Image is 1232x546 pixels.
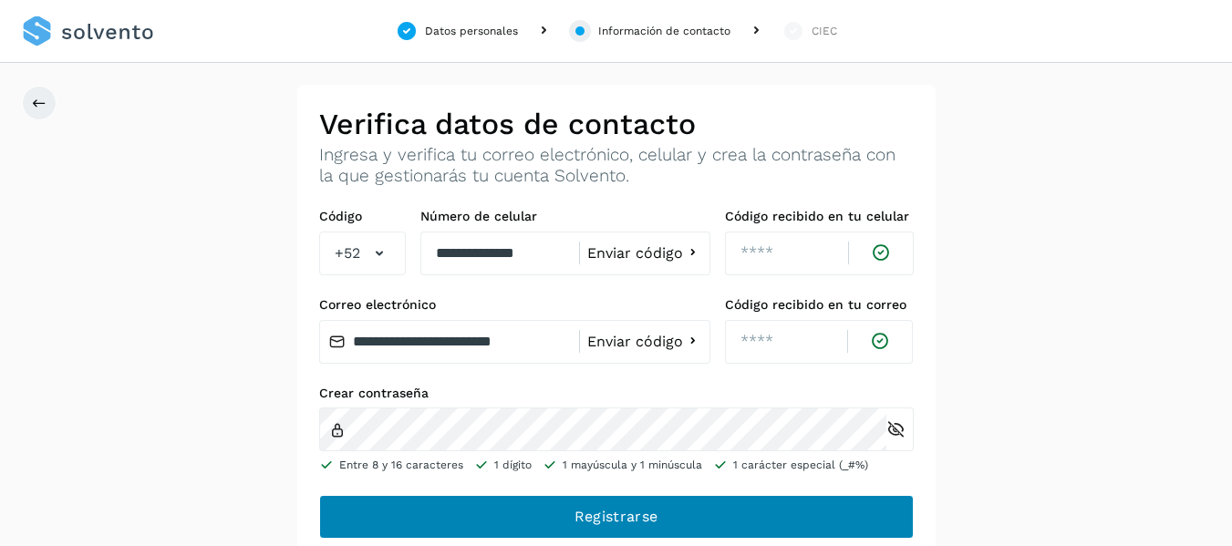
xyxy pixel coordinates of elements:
[543,457,702,473] li: 1 mayúscula y 1 minúscula
[425,23,518,39] div: Datos personales
[420,209,710,224] label: Número de celular
[575,507,657,527] span: Registrarse
[319,145,914,187] p: Ingresa y verifica tu correo electrónico, celular y crea la contraseña con la que gestionarás tu ...
[725,209,914,224] label: Código recibido en tu celular
[587,332,702,351] button: Enviar código
[319,457,463,473] li: Entre 8 y 16 caracteres
[319,495,914,539] button: Registrarse
[587,246,683,261] span: Enviar código
[319,386,914,401] label: Crear contraseña
[587,335,683,349] span: Enviar código
[725,297,914,313] label: Código recibido en tu correo
[812,23,837,39] div: CIEC
[598,23,730,39] div: Información de contacto
[335,242,360,264] span: +52
[319,297,710,313] label: Correo electrónico
[319,107,914,141] h2: Verifica datos de contacto
[713,457,868,473] li: 1 carácter especial (_#%)
[474,457,532,473] li: 1 dígito
[587,243,702,263] button: Enviar código
[319,209,406,224] label: Código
